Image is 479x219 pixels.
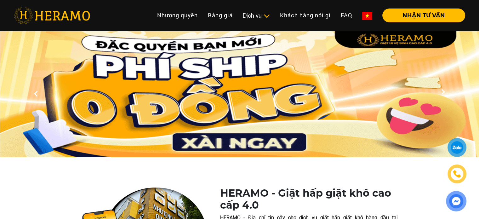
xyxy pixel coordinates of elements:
div: Dịch vụ [243,11,270,20]
button: 3 [246,144,252,151]
a: Bảng giá [203,9,238,22]
a: NHẬN TƯ VẤN [377,13,465,18]
a: FAQ [336,9,357,22]
a: Khách hàng nói gì [275,9,336,22]
img: subToggleIcon [263,13,270,19]
h1: HERAMO - Giặt hấp giặt khô cao cấp 4.0 [220,187,398,211]
button: 1 [227,144,233,151]
a: phone-icon [448,165,465,182]
button: 2 [237,144,243,151]
img: heramo-logo.png [14,7,90,24]
img: phone-icon [453,170,461,177]
img: vn-flag.png [362,12,372,20]
button: NHẬN TƯ VẤN [382,9,465,22]
a: Nhượng quyền [152,9,203,22]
